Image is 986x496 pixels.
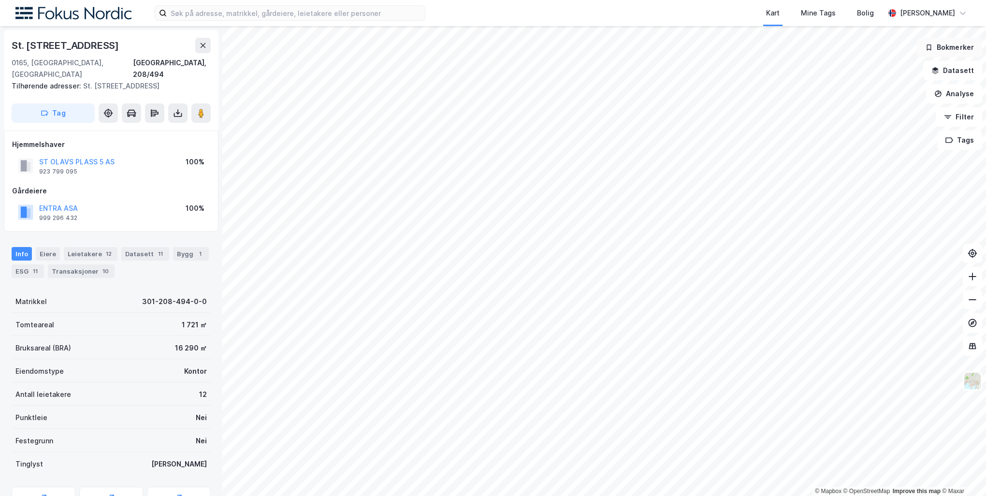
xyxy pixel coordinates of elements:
[923,61,982,80] button: Datasett
[121,247,169,261] div: Datasett
[843,488,890,495] a: OpenStreetMap
[893,488,941,495] a: Improve this map
[48,264,115,278] div: Transaksjoner
[30,266,40,276] div: 11
[196,412,207,423] div: Nei
[857,7,874,19] div: Bolig
[142,296,207,307] div: 301-208-494-0-0
[12,80,203,92] div: St. [STREET_ADDRESS]
[173,247,209,261] div: Bygg
[12,38,121,53] div: St. [STREET_ADDRESS]
[101,266,111,276] div: 10
[12,103,95,123] button: Tag
[175,342,207,354] div: 16 290 ㎡
[196,435,207,447] div: Nei
[815,488,841,495] a: Mapbox
[12,247,32,261] div: Info
[133,57,211,80] div: [GEOGRAPHIC_DATA], 208/494
[12,57,133,80] div: 0165, [GEOGRAPHIC_DATA], [GEOGRAPHIC_DATA]
[938,450,986,496] div: Kontrollprogram for chat
[937,131,982,150] button: Tags
[15,342,71,354] div: Bruksareal (BRA)
[199,389,207,400] div: 12
[104,249,114,259] div: 12
[186,203,204,214] div: 100%
[12,82,83,90] span: Tilhørende adresser:
[15,458,43,470] div: Tinglyst
[766,7,780,19] div: Kart
[12,264,44,278] div: ESG
[195,249,205,259] div: 1
[15,296,47,307] div: Matrikkel
[801,7,836,19] div: Mine Tags
[917,38,982,57] button: Bokmerker
[15,389,71,400] div: Antall leietakere
[963,372,982,390] img: Z
[151,458,207,470] div: [PERSON_NAME]
[15,412,47,423] div: Punktleie
[938,450,986,496] iframe: Chat Widget
[936,107,982,127] button: Filter
[182,319,207,331] div: 1 721 ㎡
[12,139,210,150] div: Hjemmelshaver
[15,435,53,447] div: Festegrunn
[15,7,131,20] img: fokus-nordic-logo.8a93422641609758e4ac.png
[15,365,64,377] div: Eiendomstype
[15,319,54,331] div: Tomteareal
[36,247,60,261] div: Eiere
[39,214,77,222] div: 999 296 432
[64,247,117,261] div: Leietakere
[186,156,204,168] div: 100%
[926,84,982,103] button: Analyse
[167,6,425,20] input: Søk på adresse, matrikkel, gårdeiere, leietakere eller personer
[184,365,207,377] div: Kontor
[12,185,210,197] div: Gårdeiere
[156,249,165,259] div: 11
[39,168,77,175] div: 923 799 095
[900,7,955,19] div: [PERSON_NAME]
